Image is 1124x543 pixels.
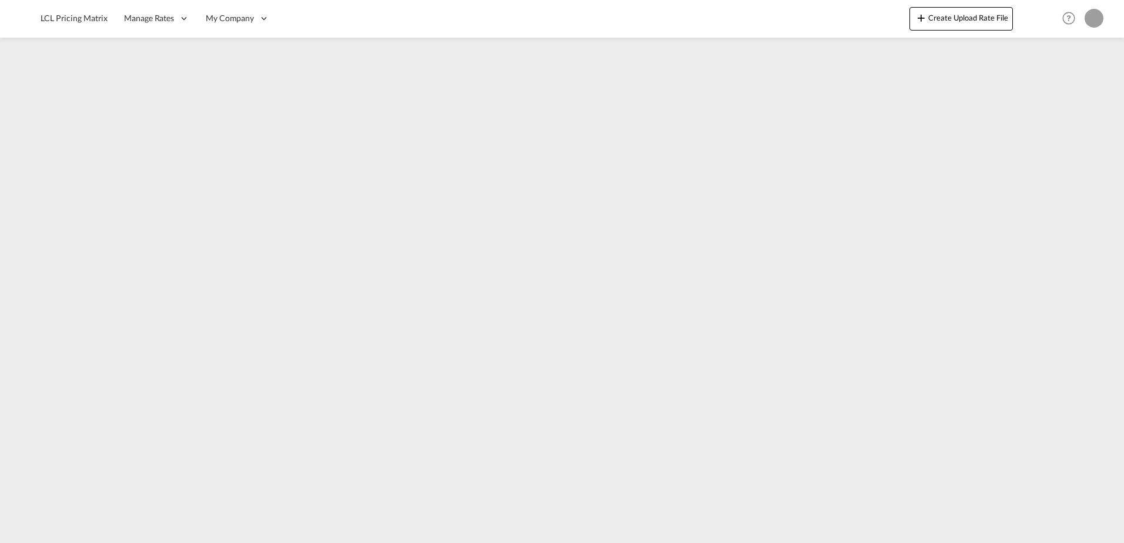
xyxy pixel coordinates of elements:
md-icon: icon-plus 400-fg [914,11,928,25]
span: LCL Pricing Matrix [41,13,108,23]
span: Manage Rates [124,12,174,24]
div: Help [1059,8,1085,29]
span: Help [1059,8,1079,28]
span: My Company [206,12,254,24]
button: icon-plus 400-fgCreate Upload Rate File [909,7,1013,31]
